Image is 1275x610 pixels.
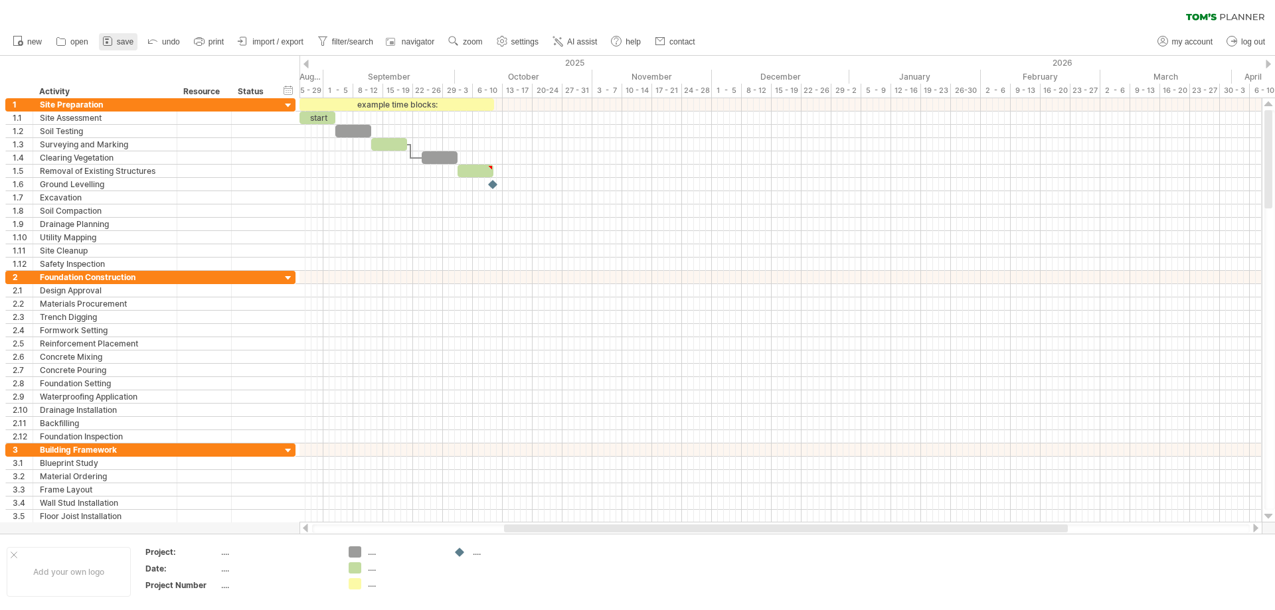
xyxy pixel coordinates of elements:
div: 16 - 20 [1041,84,1070,98]
div: 2.10 [13,404,33,416]
div: November 2025 [592,70,712,84]
a: filter/search [314,33,377,50]
div: Concrete Pouring [40,364,170,376]
div: 1 - 5 [323,84,353,98]
div: 1.8 [13,204,33,217]
div: Reinforcement Placement [40,337,170,350]
div: .... [221,579,333,591]
div: 1 [13,98,33,111]
span: undo [162,37,180,46]
div: Foundation Setting [40,377,170,390]
div: 1.3 [13,138,33,151]
div: 23 - 27 [1190,84,1220,98]
div: 25 - 29 [294,84,323,98]
div: 12 - 16 [891,84,921,98]
div: 2.12 [13,430,33,443]
div: Concrete Mixing [40,350,170,363]
div: Soil Testing [40,125,170,137]
div: Foundation Inspection [40,430,170,443]
div: February 2026 [981,70,1100,84]
a: my account [1154,33,1217,50]
div: 22 - 26 [802,84,831,98]
div: 20-24 [533,84,562,98]
div: 1.7 [13,191,33,204]
span: log out [1241,37,1265,46]
div: 26-30 [951,84,981,98]
div: 13 - 17 [503,84,533,98]
div: 3.1 [13,457,33,469]
div: 2.2 [13,297,33,310]
div: 15 - 19 [772,84,802,98]
div: Resource [183,85,224,98]
div: 3.2 [13,470,33,483]
div: Drainage Planning [40,218,170,230]
div: 3.4 [13,496,33,509]
div: Site Assessment [40,112,170,124]
div: 29 - 3 [443,84,473,98]
span: new [27,37,42,46]
div: 2.6 [13,350,33,363]
div: Site Cleanup [40,244,170,257]
div: 1.9 [13,218,33,230]
div: 2 [13,271,33,283]
div: 9 - 13 [1011,84,1041,98]
div: Waterproofing Application [40,390,170,403]
div: Material Ordering [40,470,170,483]
div: Clearing Vegetation [40,151,170,164]
div: Safety Inspection [40,258,170,270]
span: contact [669,37,695,46]
span: zoom [463,37,482,46]
span: open [70,37,88,46]
div: Building Framework [40,443,170,456]
div: Excavation [40,191,170,204]
a: help [608,33,645,50]
div: 1.11 [13,244,33,257]
a: save [99,33,137,50]
span: filter/search [332,37,373,46]
div: Removal of Existing Structures [40,165,170,177]
div: example time blocks: [299,98,494,111]
span: AI assist [567,37,597,46]
div: 2.5 [13,337,33,350]
div: 1.4 [13,151,33,164]
div: start [299,112,335,124]
div: 22 - 26 [413,84,443,98]
div: Add your own logo [7,547,131,597]
a: navigator [384,33,438,50]
div: 2.11 [13,417,33,429]
div: Date: [145,563,218,574]
div: 3.3 [13,483,33,496]
div: .... [368,546,440,558]
div: 30 - 3 [1220,84,1250,98]
div: 5 - 9 [861,84,891,98]
div: 1.5 [13,165,33,177]
a: log out [1223,33,1269,50]
div: Soil Compaction [40,204,170,217]
span: navigator [402,37,434,46]
a: open [52,33,92,50]
span: import / export [252,37,303,46]
div: Trench Digging [40,311,170,323]
div: 1 - 5 [712,84,742,98]
div: 3 [13,443,33,456]
div: 17 - 21 [652,84,682,98]
div: January 2026 [849,70,981,84]
div: 24 - 28 [682,84,712,98]
div: 2.8 [13,377,33,390]
div: Frame Layout [40,483,170,496]
div: .... [221,546,333,558]
div: Formwork Setting [40,324,170,337]
div: Project Number [145,579,218,591]
div: 16 - 20 [1160,84,1190,98]
div: 1.10 [13,231,33,244]
a: contact [651,33,699,50]
div: Foundation Construction [40,271,170,283]
div: 1.6 [13,178,33,191]
div: 8 - 12 [742,84,772,98]
a: zoom [445,33,486,50]
div: 23 - 27 [1070,84,1100,98]
span: my account [1172,37,1213,46]
div: 29 - 2 [831,84,861,98]
div: 19 - 23 [921,84,951,98]
div: October 2025 [455,70,592,84]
